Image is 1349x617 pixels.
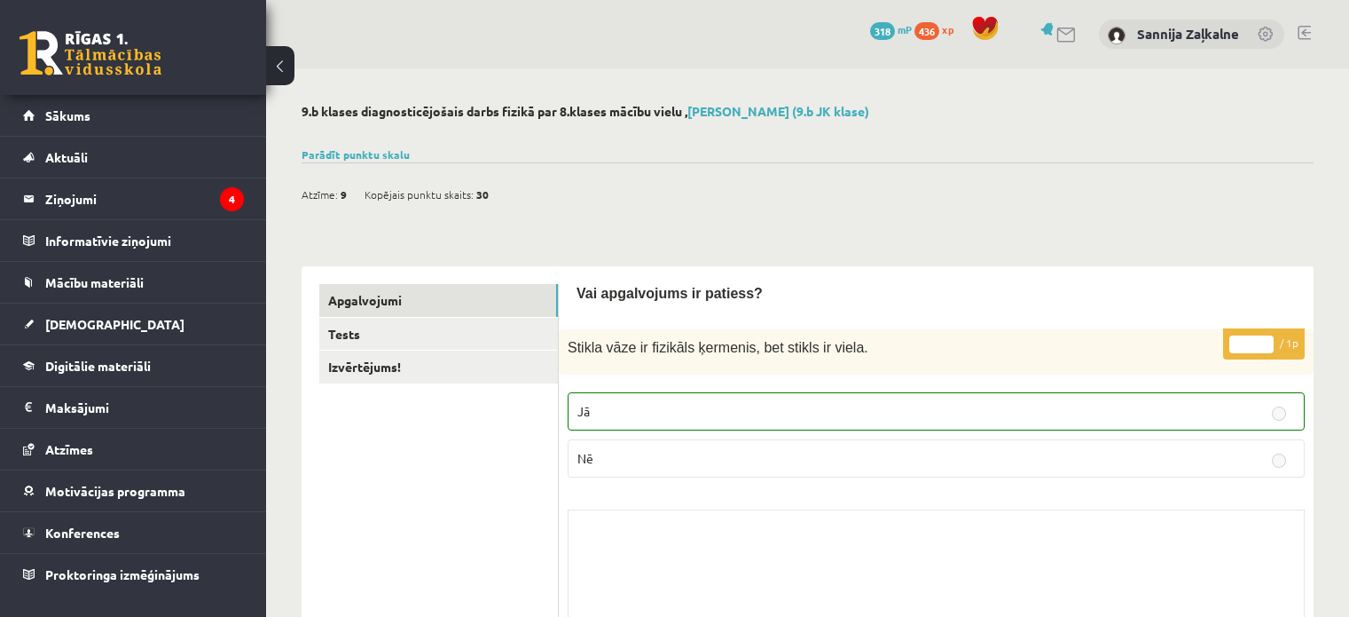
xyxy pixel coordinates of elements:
[914,22,962,36] a: 436 xp
[341,181,347,208] span: 9
[319,351,558,384] a: Izvērtējums!
[319,318,558,351] a: Tests
[45,441,93,457] span: Atzīmes
[302,104,1314,119] h2: 9.b klases diagnosticējošais darbs fizikā par 8.klases mācību vielu ,
[45,316,184,332] span: [DEMOGRAPHIC_DATA]
[1108,27,1125,44] img: Sannija Zaļkalne
[942,22,953,36] span: xp
[870,22,912,36] a: 318 mP
[577,450,593,466] span: Nē
[23,137,244,178] a: Aktuāli
[45,178,244,219] legend: Ziņojumi
[687,103,869,119] a: [PERSON_NAME] (9.b JK klase)
[1137,25,1239,43] a: Sannija Zaļkalne
[23,220,244,261] a: Informatīvie ziņojumi
[476,181,489,208] span: 30
[45,525,120,541] span: Konferences
[220,187,244,211] i: 4
[45,483,185,499] span: Motivācijas programma
[23,387,244,428] a: Maksājumi
[1223,328,1305,360] p: / 1p
[23,262,244,303] a: Mācību materiāli
[898,22,912,36] span: mP
[45,387,244,428] legend: Maksājumi
[45,274,144,290] span: Mācību materiāli
[577,403,590,419] span: Jā
[23,554,244,595] a: Proktoringa izmēģinājums
[23,429,244,470] a: Atzīmes
[23,304,244,344] a: [DEMOGRAPHIC_DATA]
[568,340,868,355] span: Stikla vāze ir fizikāls ķermenis, bet stikls ir viela.
[302,181,338,208] span: Atzīme:
[319,284,558,317] a: Apgalvojumi
[45,107,90,123] span: Sākums
[1272,407,1286,421] input: Jā
[45,566,200,582] span: Proktoringa izmēģinājums
[365,181,474,208] span: Kopējais punktu skaits:
[576,286,763,301] span: Vai apgalvojums ir patiess?
[23,345,244,386] a: Digitālie materiāli
[45,358,151,374] span: Digitālie materiāli
[45,149,88,165] span: Aktuāli
[23,512,244,553] a: Konferences
[45,220,244,261] legend: Informatīvie ziņojumi
[914,22,939,40] span: 436
[1272,454,1286,468] input: Nē
[23,95,244,136] a: Sākums
[870,22,895,40] span: 318
[23,178,244,219] a: Ziņojumi4
[23,471,244,511] a: Motivācijas programma
[302,147,410,162] a: Parādīt punktu skalu
[20,31,161,75] a: Rīgas 1. Tālmācības vidusskola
